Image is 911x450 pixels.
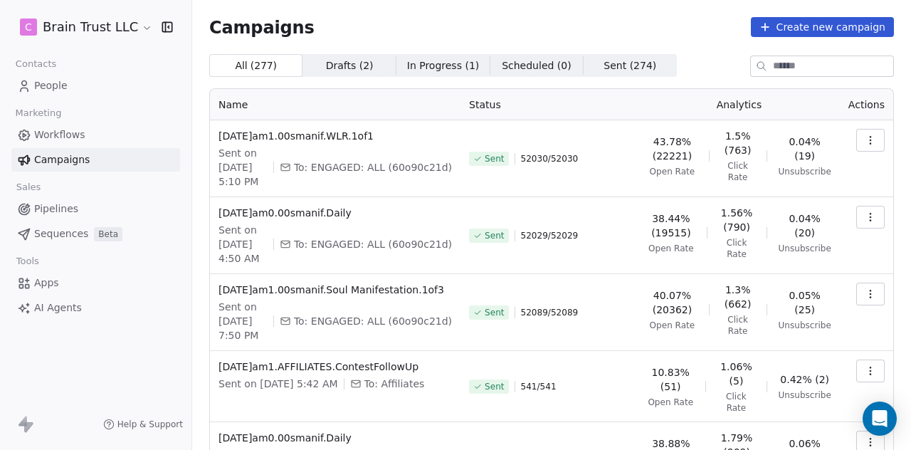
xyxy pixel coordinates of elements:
[779,211,831,240] span: 0.04% (20)
[521,153,579,164] span: 52030 / 52030
[11,222,180,246] a: SequencesBeta
[218,206,452,220] span: [DATE]am0.00smanif.Daily
[9,53,63,75] span: Contacts
[34,127,85,142] span: Workflows
[218,377,338,391] span: Sent on [DATE] 5:42 AM
[294,160,452,174] span: To: ENGAGED: ALL (60o90c21d)
[485,153,504,164] span: Sent
[485,230,504,241] span: Sent
[218,129,452,143] span: [DATE]am1.00smanif.WLR.1of1
[34,276,59,291] span: Apps
[34,226,88,241] span: Sequences
[218,146,268,189] span: Sent on [DATE] 5:10 PM
[94,227,122,241] span: Beta
[218,223,268,266] span: Sent on [DATE] 4:50 AM
[647,288,697,317] span: 40.07% (20362)
[218,360,452,374] span: [DATE]am1.AFFILIATES.ContestFollowUp
[717,360,755,388] span: 1.06% (5)
[751,17,894,37] button: Create new campaign
[718,237,755,260] span: Click Rate
[364,377,425,391] span: To: Affiliates
[10,177,47,198] span: Sales
[648,243,694,254] span: Open Rate
[11,197,180,221] a: Pipelines
[638,89,840,120] th: Analytics
[779,135,831,163] span: 0.04% (19)
[218,300,268,342] span: Sent on [DATE] 7:50 PM
[11,148,180,172] a: Campaigns
[720,129,754,157] span: 1.5% (763)
[34,300,82,315] span: AI Agents
[648,397,693,408] span: Open Rate
[9,103,68,124] span: Marketing
[779,320,831,331] span: Unsubscribe
[460,89,638,120] th: Status
[117,419,183,430] span: Help & Support
[485,307,504,318] span: Sent
[218,431,452,445] span: [DATE]am0.00smanif.Daily
[720,160,754,183] span: Click Rate
[718,206,755,234] span: 1.56% (790)
[11,74,180,98] a: People
[720,314,754,337] span: Click Rate
[604,58,656,73] span: Sent ( 274 )
[294,314,452,328] span: To: ENGAGED: ALL (60o90c21d)
[485,381,504,392] span: Sent
[34,152,90,167] span: Campaigns
[521,381,557,392] span: 541 / 541
[650,166,695,177] span: Open Rate
[103,419,183,430] a: Help & Support
[326,58,374,73] span: Drafts ( 2 )
[521,307,579,318] span: 52089 / 52089
[11,271,180,295] a: Apps
[780,372,829,387] span: 0.42% (2)
[779,288,831,317] span: 0.05% (25)
[11,123,180,147] a: Workflows
[717,391,755,414] span: Click Rate
[521,230,579,241] span: 52029 / 52029
[218,283,452,297] span: [DATE]am1.00smanif.Soul Manifestation.1of3
[17,15,152,39] button: CBrain Trust LLC
[779,389,831,401] span: Unsubscribe
[294,237,452,251] span: To: ENGAGED: ALL (60o90c21d)
[502,58,572,73] span: Scheduled ( 0 )
[210,89,460,120] th: Name
[840,89,893,120] th: Actions
[43,18,138,36] span: Brain Trust LLC
[779,166,831,177] span: Unsubscribe
[34,202,78,216] span: Pipelines
[11,296,180,320] a: AI Agents
[863,402,897,436] div: Open Intercom Messenger
[10,251,45,272] span: Tools
[647,135,697,163] span: 43.78% (22221)
[650,320,695,331] span: Open Rate
[647,211,695,240] span: 38.44% (19515)
[34,78,68,93] span: People
[647,365,694,394] span: 10.83% (51)
[720,283,754,311] span: 1.3% (662)
[779,243,831,254] span: Unsubscribe
[209,17,315,37] span: Campaigns
[25,20,32,34] span: C
[407,58,480,73] span: In Progress ( 1 )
